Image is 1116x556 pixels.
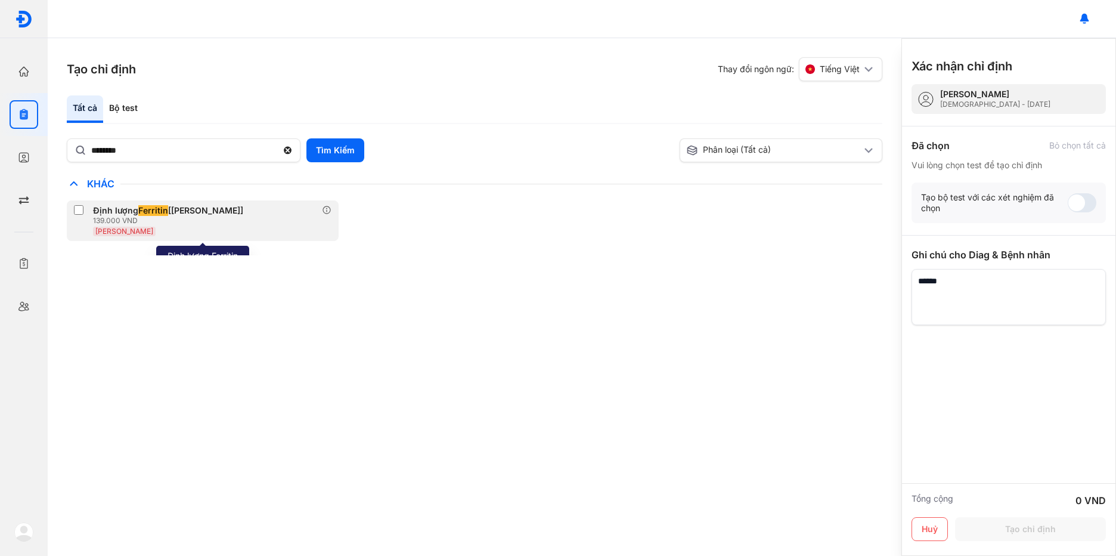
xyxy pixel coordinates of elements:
[912,517,948,541] button: Huỷ
[940,89,1050,100] div: [PERSON_NAME]
[940,100,1050,109] div: [DEMOGRAPHIC_DATA] - [DATE]
[912,248,1106,262] div: Ghi chú cho Diag & Bệnh nhân
[921,192,1068,214] div: Tạo bộ test với các xét nghiệm đã chọn
[306,138,364,162] button: Tìm Kiếm
[93,216,248,226] div: 139.000 VND
[912,493,953,508] div: Tổng cộng
[81,178,120,190] span: Khác
[1049,140,1106,151] div: Bỏ chọn tất cả
[912,138,950,153] div: Đã chọn
[955,517,1106,541] button: Tạo chỉ định
[93,205,243,216] div: Định lượng [[PERSON_NAME]]
[912,58,1012,75] h3: Xác nhận chỉ định
[912,160,1106,171] div: Vui lòng chọn test để tạo chỉ định
[1075,493,1106,508] div: 0 VND
[103,95,144,123] div: Bộ test
[14,523,33,542] img: logo
[67,95,103,123] div: Tất cả
[718,57,882,81] div: Thay đổi ngôn ngữ:
[820,64,860,75] span: Tiếng Việt
[138,205,168,216] span: Ferritin
[686,144,861,156] div: Phân loại (Tất cả)
[95,227,153,236] span: [PERSON_NAME]
[67,61,136,78] h3: Tạo chỉ định
[15,10,33,28] img: logo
